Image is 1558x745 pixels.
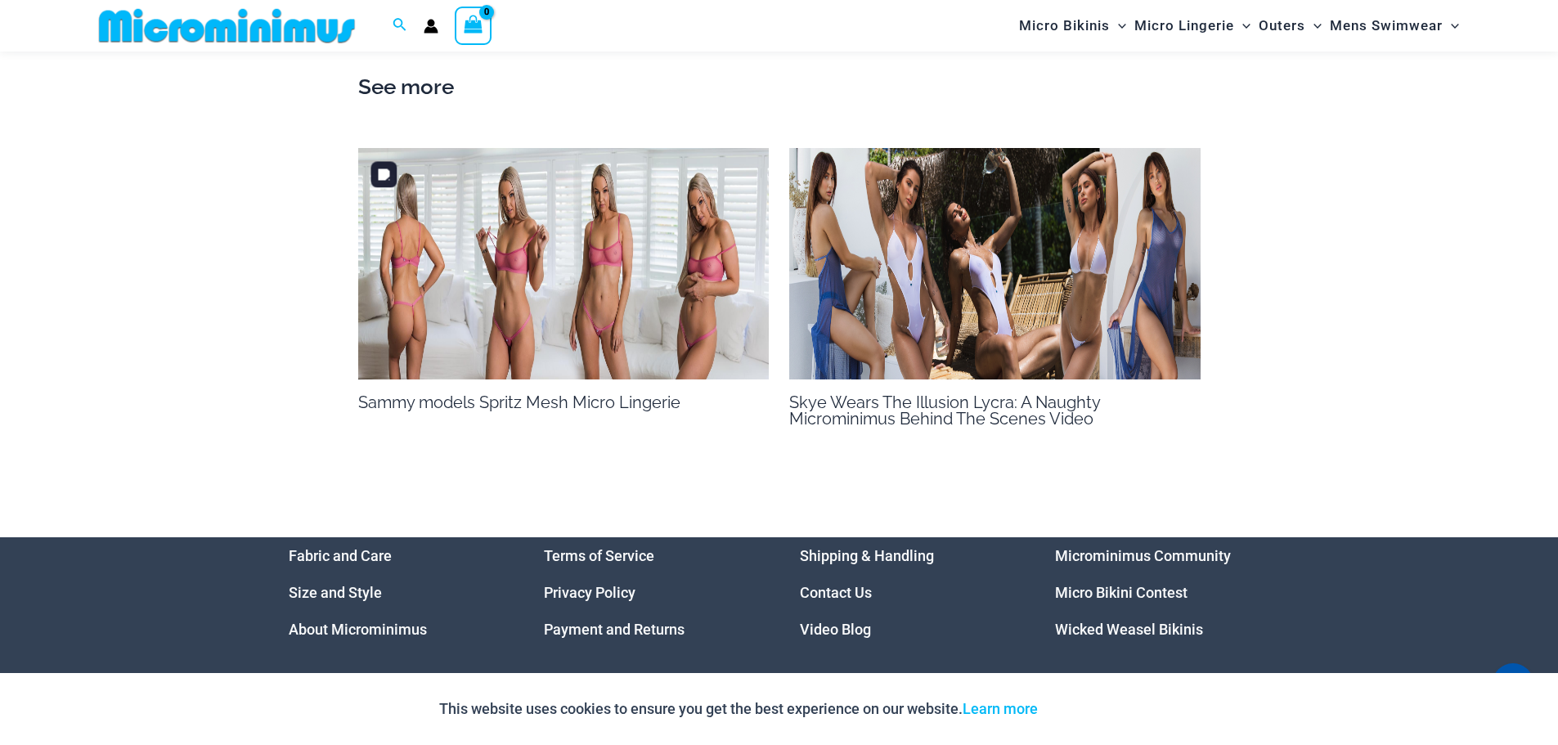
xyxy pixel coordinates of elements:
[455,7,492,44] a: View Shopping Cart, empty
[393,16,407,36] a: Search icon link
[544,537,759,648] aside: Footer Widget 2
[1012,2,1466,49] nav: Site Navigation
[1259,5,1305,47] span: Outers
[289,621,427,638] a: About Microminimus
[800,547,934,564] a: Shipping & Handling
[1055,537,1270,648] nav: Menu
[1326,5,1463,47] a: Mens SwimwearMenu ToggleMenu Toggle
[1055,584,1188,601] a: Micro Bikini Contest
[424,19,438,34] a: Account icon link
[1015,5,1130,47] a: Micro BikinisMenu ToggleMenu Toggle
[1255,5,1326,47] a: OutersMenu ToggleMenu Toggle
[1443,5,1459,47] span: Menu Toggle
[963,700,1038,717] a: Learn more
[544,621,685,638] a: Payment and Returns
[92,7,361,44] img: MM SHOP LOGO FLAT
[1050,689,1120,729] button: Accept
[289,537,504,648] aside: Footer Widget 1
[1330,5,1443,47] span: Mens Swimwear
[1234,5,1250,47] span: Menu Toggle
[1055,621,1203,638] a: Wicked Weasel Bikinis
[544,537,759,648] nav: Menu
[800,621,871,638] a: Video Blog
[800,537,1015,648] aside: Footer Widget 3
[544,584,635,601] a: Privacy Policy
[358,70,1201,105] h2: See more
[800,584,872,601] a: Contact Us
[358,148,770,379] img: MM BTS Sammy 2000 x 700 Thumbnail 1
[358,393,680,412] a: Sammy models Spritz Mesh Micro Lingerie
[789,148,1201,379] img: SKYE 2000 x 700 Thumbnail
[1055,537,1270,648] aside: Footer Widget 4
[1055,547,1231,564] a: Microminimus Community
[289,537,504,648] nav: Menu
[1305,5,1322,47] span: Menu Toggle
[1130,5,1255,47] a: Micro LingerieMenu ToggleMenu Toggle
[289,584,382,601] a: Size and Style
[1019,5,1110,47] span: Micro Bikinis
[544,547,654,564] a: Terms of Service
[1110,5,1126,47] span: Menu Toggle
[289,547,392,564] a: Fabric and Care
[789,393,1100,429] a: Skye Wears The Illusion Lycra: A Naughty Microminimus Behind The Scenes Video
[800,537,1015,648] nav: Menu
[1134,5,1234,47] span: Micro Lingerie
[439,697,1038,721] p: This website uses cookies to ensure you get the best experience on our website.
